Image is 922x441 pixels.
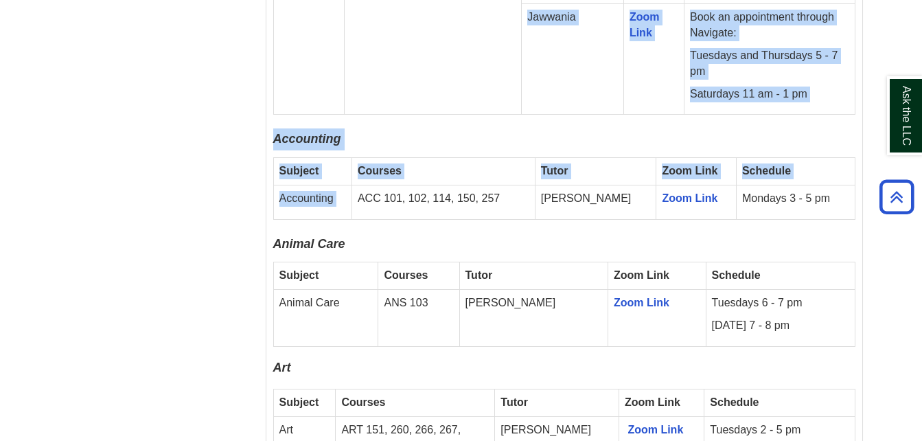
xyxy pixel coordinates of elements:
strong: Zoom Link [614,269,669,281]
span: Accounting [273,132,341,146]
p: Mondays 3 - 5 pm [742,191,849,207]
a: Zoom Link [614,297,669,308]
strong: Zoom Link [662,165,717,177]
span: Animal Care [273,237,345,251]
td: [PERSON_NAME] [535,185,656,219]
strong: Schedule [712,269,761,281]
p: Book an appointment through Navigate: [690,10,849,41]
strong: Courses [341,396,385,408]
strong: Tutor [465,269,493,281]
strong: Tutor [541,165,568,177]
td: [PERSON_NAME] [459,289,608,346]
a: Zoom Link [662,192,717,204]
p: Tuesdays 2 - 5 pm [710,422,849,438]
p: Tuesdays and Thursdays 5 - 7 pm [690,48,849,80]
strong: Schedule [742,165,791,177]
strong: Subject [279,396,319,408]
strong: Zoom Link [625,396,680,408]
p: ART 151, 260, 266, 267, [341,422,489,438]
p: [DATE] 7 - 8 pm [712,318,849,334]
a: Back to Top [875,188,919,206]
strong: Subject [279,269,319,281]
p: Tuesdays 6 - 7 pm [712,295,849,311]
span: Art [273,361,291,374]
td: Jawwania [522,4,624,115]
strong: Subject [279,165,319,177]
strong: Courses [384,269,428,281]
a: Zoom Link [630,11,660,38]
td: Accounting [273,185,351,219]
strong: Schedule [710,396,759,408]
p: ACC 101, 102, 114, 150, 257 [358,191,529,207]
strong: Tutor [500,396,528,408]
td: ANS 103 [378,289,459,346]
td: Animal Care [273,289,378,346]
p: Saturdays 11 am - 1 pm [690,87,849,102]
strong: Courses [358,165,402,177]
a: Zoom Link [627,424,683,436]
